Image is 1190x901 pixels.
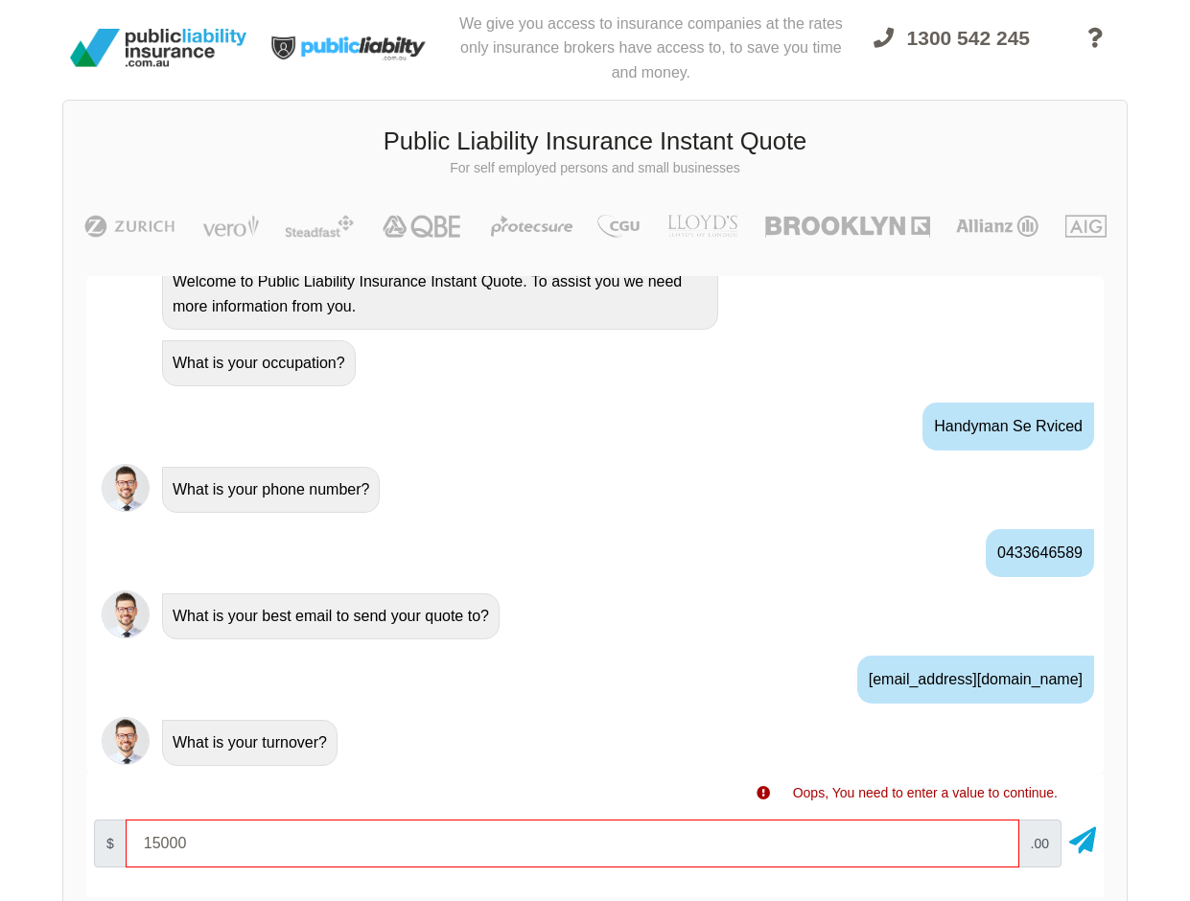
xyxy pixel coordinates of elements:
div: What is your occupation? [162,340,356,386]
span: $ [94,820,127,867]
img: Public Liability Insurance [62,21,254,75]
div: What is your phone number? [162,467,380,513]
span: .00 [1018,820,1062,867]
img: Steadfast | Public Liability Insurance [277,215,362,238]
a: 1300 542 245 [856,15,1047,88]
img: Allianz | Public Liability Insurance [946,215,1048,238]
img: Brooklyn | Public Liability Insurance [758,215,937,238]
img: Chatbot | PLI [102,717,150,765]
span: Oops, You need to enter a value to continue. [793,785,1058,800]
div: What is your best email to send your quote to? [162,593,500,639]
div: Handyman Se rviced [922,403,1094,450]
img: Chatbot | PLI [102,464,150,512]
img: Protecsure | Public Liability Insurance [483,215,580,238]
div: We give you access to insurance companies at the rates only insurance brokers have access to, to ... [446,8,856,88]
div: 0433646589 [986,529,1094,577]
img: Zurich | Public Liability Insurance [76,215,184,238]
p: For self employed persons and small businesses [78,159,1112,178]
div: [EMAIL_ADDRESS][DOMAIN_NAME] [857,656,1094,704]
div: Welcome to Public Liability Insurance Instant Quote. To assist you we need more information from ... [162,259,718,330]
input: Your turnover [126,820,1019,867]
img: QBE | Public Liability Insurance [371,215,475,238]
img: Public Liability Insurance Light [254,8,446,88]
img: Vero | Public Liability Insurance [194,215,268,238]
img: LLOYD's | Public Liability Insurance [657,215,749,238]
img: Chatbot | PLI [102,590,150,638]
div: What is your turnover? [162,720,338,766]
img: CGU | Public Liability Insurance [590,215,647,238]
img: AIG | Public Liability Insurance [1058,215,1114,238]
span: 1300 542 245 [907,27,1030,49]
h3: Public Liability Insurance Instant Quote [78,125,1112,159]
